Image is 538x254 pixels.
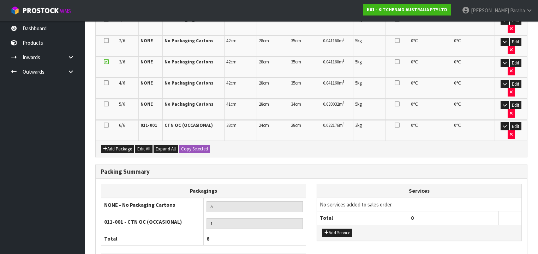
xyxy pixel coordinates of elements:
span: 35 [291,17,295,23]
img: cube-alt.png [11,6,19,15]
td: ℃ [452,14,495,35]
td: cm [289,36,321,56]
td: kg [353,120,385,141]
td: cm [289,99,321,120]
span: 33 [226,122,231,128]
td: cm [257,120,289,141]
td: kg [353,14,385,35]
span: 34 [291,101,295,107]
sup: 3 [343,122,345,126]
span: Paraha [510,7,525,14]
h3: Packing Summary [101,168,522,175]
span: 3 [355,122,357,128]
span: [PERSON_NAME] [471,7,509,14]
span: 0 [411,17,413,23]
span: 5 [355,101,357,107]
span: 0 [454,38,456,44]
span: 42 [226,59,231,65]
span: 41 [226,101,231,107]
button: Copy Selected [179,145,210,153]
strong: NONE [141,101,153,107]
span: 28 [259,101,263,107]
span: 28 [259,80,263,86]
strong: 011-001 - CTN OC (OCCASIONAL) [104,218,182,225]
td: m [321,78,353,99]
span: 5 [355,80,357,86]
th: Total [317,211,408,225]
td: cm [257,36,289,56]
td: m [321,36,353,56]
span: Expand All [156,146,176,152]
span: 0 [454,17,456,23]
span: 0.041160 [323,80,339,86]
strong: NONE [141,17,153,23]
strong: NONE - No Packaging Cartons [104,202,175,208]
span: 0.041160 [323,17,339,23]
span: 0 [454,59,456,65]
span: 28 [259,59,263,65]
span: 0 [454,101,456,107]
small: WMS [60,8,71,14]
span: 6 [207,235,209,242]
td: cm [225,78,257,99]
span: 24 [259,122,263,128]
td: cm [257,57,289,78]
td: ℃ [452,78,495,99]
span: 0 [454,80,456,86]
td: No services added to sales order. [317,198,521,211]
sup: 3 [343,79,345,84]
strong: 011-001 [141,122,157,128]
td: m [321,14,353,35]
span: 0 [454,122,456,128]
td: cm [257,99,289,120]
button: Add Package [101,145,134,153]
span: ProStock [23,6,59,15]
td: cm [289,14,321,35]
td: kg [353,57,385,78]
strong: No Packaging Cartons [165,38,213,44]
td: ℃ [409,120,452,141]
button: Edit [510,38,521,46]
span: 28 [259,38,263,44]
button: Expand All [154,145,178,153]
span: 6/6 [119,122,125,128]
td: ℃ [452,36,495,56]
span: 0.022176 [323,122,339,128]
td: ℃ [452,99,495,120]
td: cm [257,14,289,35]
td: cm [289,57,321,78]
td: cm [225,57,257,78]
td: cm [257,78,289,99]
td: ℃ [409,14,452,35]
th: Packagings [101,184,306,198]
button: Edit [510,101,521,110]
td: ℃ [452,57,495,78]
span: 0.039032 [323,101,339,107]
td: m [321,57,353,78]
td: cm [289,78,321,99]
td: cm [289,120,321,141]
span: 42 [226,17,231,23]
span: 0.041160 [323,38,339,44]
strong: K01 - KITCHENAID AUSTRALIA PTY LTD [367,7,447,13]
strong: CTN OC (OCCASIONAL) [165,122,213,128]
sup: 3 [343,100,345,105]
td: cm [225,14,257,35]
span: 0 [411,59,413,65]
th: Total [101,232,204,245]
span: 35 [291,59,295,65]
strong: NONE [141,38,153,44]
button: Edit [510,122,521,131]
strong: No Packaging Cartons [165,101,213,107]
span: 2/6 [119,38,125,44]
span: 42 [226,80,231,86]
td: ℃ [409,57,452,78]
span: 5 [355,38,357,44]
td: ℃ [452,120,495,141]
td: ℃ [409,99,452,120]
strong: NONE [141,80,153,86]
td: cm [225,36,257,56]
span: 35 [291,80,295,86]
span: 35 [291,38,295,44]
span: 5 [355,59,357,65]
